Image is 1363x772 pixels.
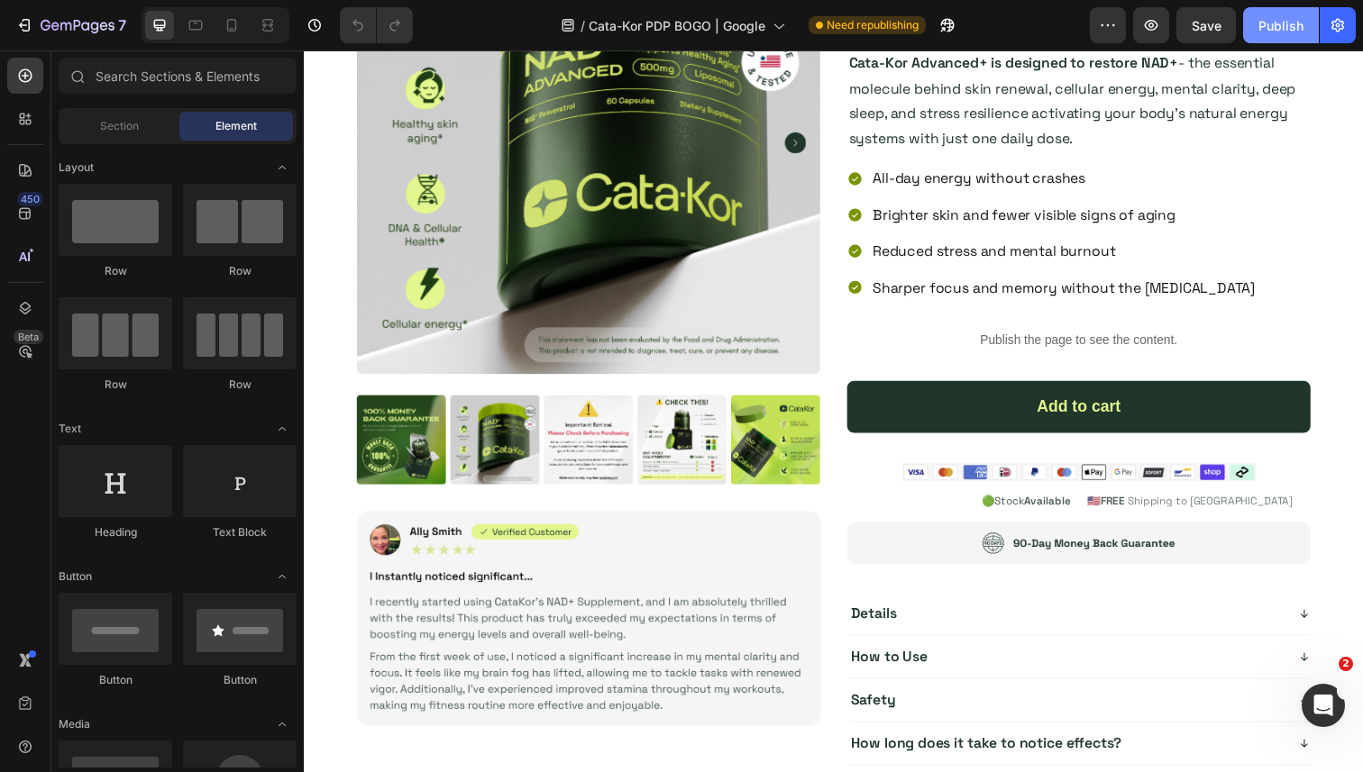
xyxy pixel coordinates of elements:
div: Text Block [183,524,297,540]
p: Details [558,570,605,582]
div: 450 [17,192,43,206]
span: Shipping to [GEOGRAPHIC_DATA] [841,453,1010,468]
span: Cata-Kor PDP BOGO | Google [589,16,765,35]
p: Sharper focus and memory without the [MEDICAL_DATA] [581,234,971,251]
span: Text [59,421,81,437]
span: - the essential molecule behind skin renewal, cellular energy, mental clarity, deep sleep, and st... [556,4,1012,100]
strong: Available [735,453,782,468]
strong: Cata-Kor Advanced+ is designed to restore NAD+ [556,4,892,23]
button: Publish [1243,7,1319,43]
div: Row [183,263,297,279]
iframe: Intercom live chat [1302,684,1345,727]
span: Toggle open [268,414,297,443]
span: Media [59,716,90,732]
img: gempages_575381442574418883-deb2e7ec-16aa-4385-94af-1a52962a9e6e.png [54,471,527,690]
div: Row [183,377,297,393]
p: Publish the page to see the content. [554,286,1028,305]
span: Toggle open [268,153,297,182]
button: 7 [7,7,134,43]
div: Button [183,672,297,688]
span: Toggle open [268,710,297,739]
span: Layout [59,159,94,176]
div: Undo/Redo [340,7,413,43]
div: Row [59,377,172,393]
p: How long does it take to notice effects? [558,703,835,714]
p: All-day energy without crashes [581,123,971,140]
span: Stock [705,453,782,468]
span: / [581,16,585,35]
button: Carousel Next Arrow [491,84,513,105]
p: How to Use [558,614,636,626]
div: Heading [59,524,172,540]
span: Need republishing [827,17,919,33]
p: 7 [118,14,126,36]
p: Brighter skin and fewer visible signs of aging [581,159,971,177]
span: Section [100,118,139,134]
span: 2 [1339,657,1353,671]
span: Button [59,568,92,585]
img: gempages_575381442574418883-0983e81c-3ba3-413c-a8e5-b498073ef198.png [554,482,1028,526]
div: Row [59,263,172,279]
iframe: Design area [304,50,1363,772]
div: Beta [14,330,43,344]
div: Button [59,672,172,688]
img: gempages_575381442574418883-947c4640-3863-478a-ad0f-b90b2e1ebd12.png [611,422,972,440]
span: Element [215,118,257,134]
span: 🇺🇸 [800,453,813,468]
p: Safety [558,658,604,670]
span: Toggle open [268,562,297,591]
button: Save [1176,7,1236,43]
span: Save [1192,18,1221,33]
p: Reduced stress and mental burnout [581,196,971,213]
div: Publish [1258,16,1304,35]
strong: FREE [813,453,838,468]
span: 🟢 [691,453,705,468]
input: Search Sections & Elements [59,58,297,94]
div: Add to cart [554,338,1028,391]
